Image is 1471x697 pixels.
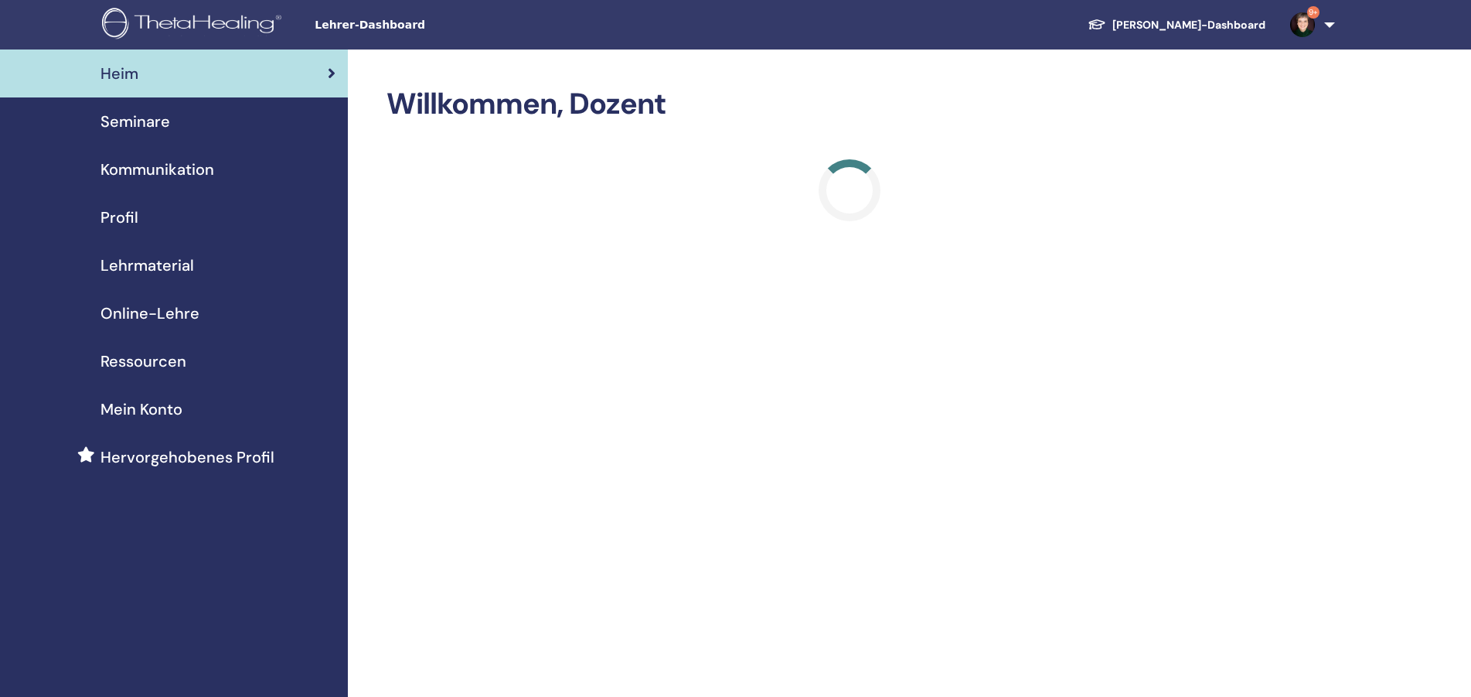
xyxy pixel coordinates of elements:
[100,158,214,181] span: Kommunikation
[1075,11,1278,39] a: [PERSON_NAME]-Dashboard
[100,398,182,421] span: Mein Konto
[100,206,138,229] span: Profil
[100,302,199,325] span: Online-Lehre
[100,446,274,469] span: Hervorgehobenes Profil
[1290,12,1315,37] img: default.jpg
[100,350,186,373] span: Ressourcen
[102,8,287,43] img: logo.png
[1307,6,1319,19] span: 9+
[100,110,170,133] span: Seminare
[386,87,1312,122] h2: Willkommen, Dozent
[100,254,194,277] span: Lehrmaterial
[315,17,547,33] span: Lehrer-Dashboard
[1088,18,1106,31] img: graduation-cap-white.svg
[100,62,138,85] span: Heim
